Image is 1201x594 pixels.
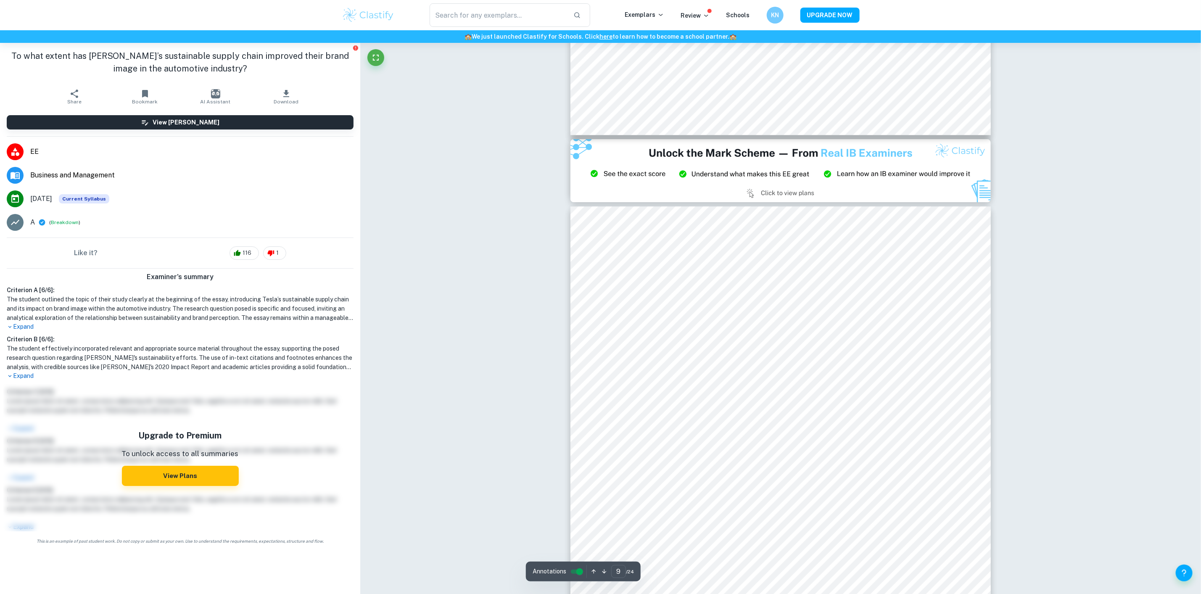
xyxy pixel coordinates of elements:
[7,335,354,344] h6: Criterion B [ 6 / 6 ]:
[7,322,354,331] p: Expand
[230,246,259,260] div: 116
[59,194,109,203] span: Current Syllabus
[49,219,80,227] span: ( )
[367,49,384,66] button: Fullscreen
[533,567,566,576] span: Annotations
[800,8,860,23] button: UPGRADE NOW
[30,170,354,180] span: Business and Management
[7,50,354,75] h1: To what extent has [PERSON_NAME]’s sustainable supply chain improved their brand image in the aut...
[122,466,239,486] button: View Plans
[110,85,180,108] button: Bookmark
[263,246,286,260] div: 1
[726,12,750,18] a: Schools
[2,32,1199,41] h6: We just launched Clastify for Schools. Click to learn how to become a school partner.
[767,7,784,24] button: KN
[201,99,231,105] span: AI Assistant
[180,85,251,108] button: AI Assistant
[153,118,219,127] h6: View [PERSON_NAME]
[251,85,322,108] button: Download
[430,3,567,27] input: Search for any exemplars...
[342,7,395,24] img: Clastify logo
[681,11,710,20] p: Review
[272,249,284,257] span: 1
[238,249,256,257] span: 116
[122,449,239,459] p: To unlock access to all summaries
[30,194,52,204] span: [DATE]
[570,139,991,202] img: Ad
[7,115,354,129] button: View [PERSON_NAME]
[67,99,82,105] span: Share
[729,33,736,40] span: 🏫
[3,538,357,544] span: This is an example of past student work. Do not copy or submit as your own. Use to understand the...
[625,10,664,19] p: Exemplars
[59,194,109,203] div: This exemplar is based on the current syllabus. Feel free to refer to it for inspiration/ideas wh...
[7,285,354,295] h6: Criterion A [ 6 / 6 ]:
[122,429,239,442] h5: Upgrade to Premium
[352,45,359,51] button: Report issue
[7,372,354,380] p: Expand
[599,33,612,40] a: here
[770,11,780,20] h6: KN
[465,33,472,40] span: 🏫
[211,89,220,98] img: AI Assistant
[74,248,98,258] h6: Like it?
[274,99,298,105] span: Download
[3,272,357,282] h6: Examiner's summary
[7,344,354,372] h1: The student effectively incorporated relevant and appropriate source material throughout the essa...
[30,147,354,157] span: EE
[626,568,634,576] span: / 24
[1176,565,1193,581] button: Help and Feedback
[132,99,158,105] span: Bookmark
[30,217,35,227] p: A
[7,295,354,322] h1: The student outlined the topic of their study clearly at the beginning of the essay, introducing ...
[51,219,79,226] button: Breakdown
[39,85,110,108] button: Share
